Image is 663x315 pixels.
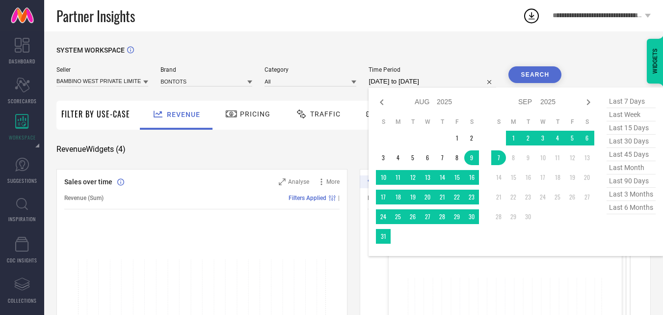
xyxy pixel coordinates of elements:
[391,118,405,126] th: Monday
[607,161,656,174] span: last month
[521,209,535,224] td: Tue Sep 30 2025
[9,134,36,141] span: WORKSPACE
[56,6,135,26] span: Partner Insights
[391,190,405,204] td: Mon Aug 18 2025
[491,118,506,126] th: Sunday
[420,118,435,126] th: Wednesday
[450,190,464,204] td: Fri Aug 22 2025
[450,150,464,165] td: Fri Aug 08 2025
[376,150,391,165] td: Sun Aug 03 2025
[376,190,391,204] td: Sun Aug 17 2025
[580,131,594,145] td: Sat Sep 06 2025
[550,118,565,126] th: Thursday
[565,150,580,165] td: Fri Sep 12 2025
[360,175,396,190] div: Premium
[450,118,464,126] th: Friday
[535,190,550,204] td: Wed Sep 24 2025
[464,170,479,185] td: Sat Aug 16 2025
[580,150,594,165] td: Sat Sep 13 2025
[535,170,550,185] td: Wed Sep 17 2025
[420,150,435,165] td: Wed Aug 06 2025
[279,178,286,185] svg: Zoom
[521,150,535,165] td: Tue Sep 09 2025
[435,150,450,165] td: Thu Aug 07 2025
[326,178,340,185] span: More
[464,118,479,126] th: Saturday
[435,170,450,185] td: Thu Aug 14 2025
[506,190,521,204] td: Mon Sep 22 2025
[167,111,200,118] span: Revenue
[607,108,656,121] span: last week
[607,148,656,161] span: last 45 days
[64,195,104,201] span: Revenue (Sum)
[565,190,580,204] td: Fri Sep 26 2025
[450,170,464,185] td: Fri Aug 15 2025
[405,150,420,165] td: Tue Aug 05 2025
[310,110,341,118] span: Traffic
[338,195,340,201] span: |
[491,190,506,204] td: Sun Sep 21 2025
[464,190,479,204] td: Sat Aug 23 2025
[464,131,479,145] td: Sat Aug 02 2025
[405,190,420,204] td: Tue Aug 19 2025
[521,170,535,185] td: Tue Sep 16 2025
[550,150,565,165] td: Thu Sep 11 2025
[376,209,391,224] td: Sun Aug 24 2025
[376,118,391,126] th: Sunday
[565,170,580,185] td: Fri Sep 19 2025
[391,209,405,224] td: Mon Aug 25 2025
[508,66,561,83] button: Search
[160,66,252,73] span: Brand
[7,177,37,184] span: SUGGESTIONS
[565,131,580,145] td: Fri Sep 05 2025
[523,7,540,25] div: Open download list
[580,118,594,126] th: Saturday
[550,170,565,185] td: Thu Sep 18 2025
[521,190,535,204] td: Tue Sep 23 2025
[464,150,479,165] td: Sat Aug 09 2025
[607,201,656,214] span: last 6 months
[64,178,112,186] span: Sales over time
[56,46,125,54] span: SYSTEM WORKSPACE
[369,76,496,87] input: Select time period
[56,66,148,73] span: Seller
[535,118,550,126] th: Wednesday
[7,257,37,264] span: CDC INSIGHTS
[607,121,656,135] span: last 15 days
[583,96,594,108] div: Next month
[506,170,521,185] td: Mon Sep 15 2025
[464,209,479,224] td: Sat Aug 30 2025
[506,209,521,224] td: Mon Sep 29 2025
[289,195,326,201] span: Filters Applied
[265,66,356,73] span: Category
[369,66,496,73] span: Time Period
[521,131,535,145] td: Tue Sep 02 2025
[288,178,309,185] span: Analyse
[8,215,36,223] span: INSPIRATION
[450,131,464,145] td: Fri Aug 01 2025
[435,209,450,224] td: Thu Aug 28 2025
[405,170,420,185] td: Tue Aug 12 2025
[521,118,535,126] th: Tuesday
[56,144,126,154] span: Revenue Widgets ( 4 )
[491,150,506,165] td: Sun Sep 07 2025
[607,135,656,148] span: last 30 days
[506,118,521,126] th: Monday
[550,131,565,145] td: Thu Sep 04 2025
[491,209,506,224] td: Sun Sep 28 2025
[368,195,416,201] span: Revenue (% share)
[450,209,464,224] td: Fri Aug 29 2025
[391,170,405,185] td: Mon Aug 11 2025
[420,190,435,204] td: Wed Aug 20 2025
[580,170,594,185] td: Sat Sep 20 2025
[491,170,506,185] td: Sun Sep 14 2025
[550,190,565,204] td: Thu Sep 25 2025
[535,131,550,145] td: Wed Sep 03 2025
[435,118,450,126] th: Thursday
[376,229,391,244] td: Sun Aug 31 2025
[240,110,270,118] span: Pricing
[405,209,420,224] td: Tue Aug 26 2025
[376,170,391,185] td: Sun Aug 10 2025
[376,96,388,108] div: Previous month
[8,297,37,304] span: COLLECTIONS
